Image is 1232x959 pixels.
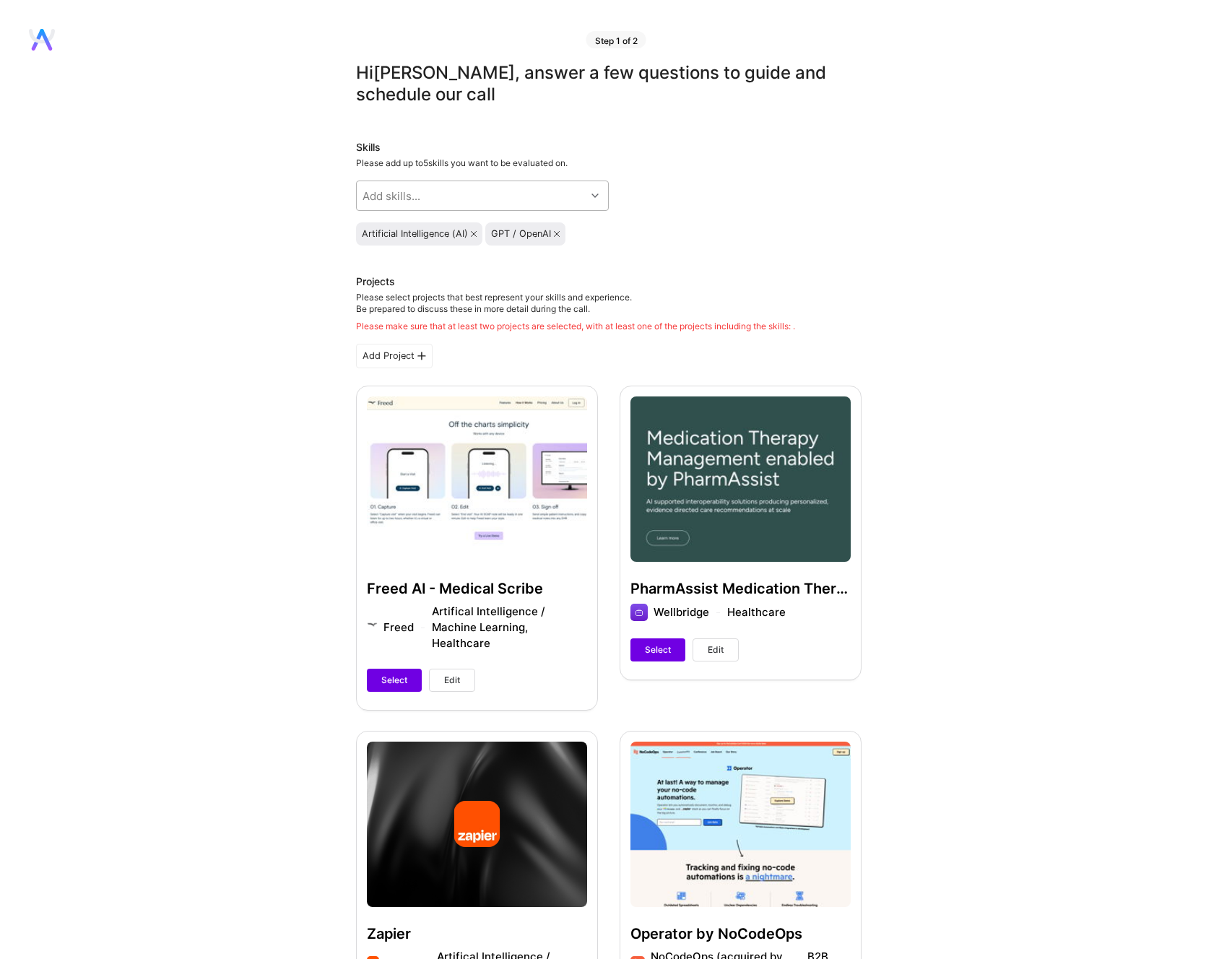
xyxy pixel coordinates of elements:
[356,292,795,332] div: Please select projects that best represent your skills and experience. Be prepared to discuss the...
[381,674,407,687] span: Select
[356,274,395,289] div: Projects
[363,188,420,204] div: Add skills...
[630,638,685,661] button: Select
[554,231,560,237] i: icon Close
[444,674,460,687] span: Edit
[356,140,862,155] div: Skills
[356,321,795,332] div: Please make sure that at least two projects are selected, with at least one of the projects inclu...
[645,643,671,656] span: Select
[367,669,422,692] button: Select
[356,344,433,368] div: Add Project
[491,228,551,240] div: GPT / OpenAI
[356,157,862,169] div: Please add up to 5 skills you want to be evaluated on.
[591,192,599,199] i: icon Chevron
[417,352,426,360] i: icon PlusBlackFlat
[362,228,468,240] div: Artificial Intelligence (AI)
[708,643,724,656] span: Edit
[471,231,477,237] i: icon Close
[586,31,646,48] div: Step 1 of 2
[429,669,475,692] button: Edit
[356,62,862,105] div: Hi [PERSON_NAME] , answer a few questions to guide and schedule our call
[693,638,739,661] button: Edit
